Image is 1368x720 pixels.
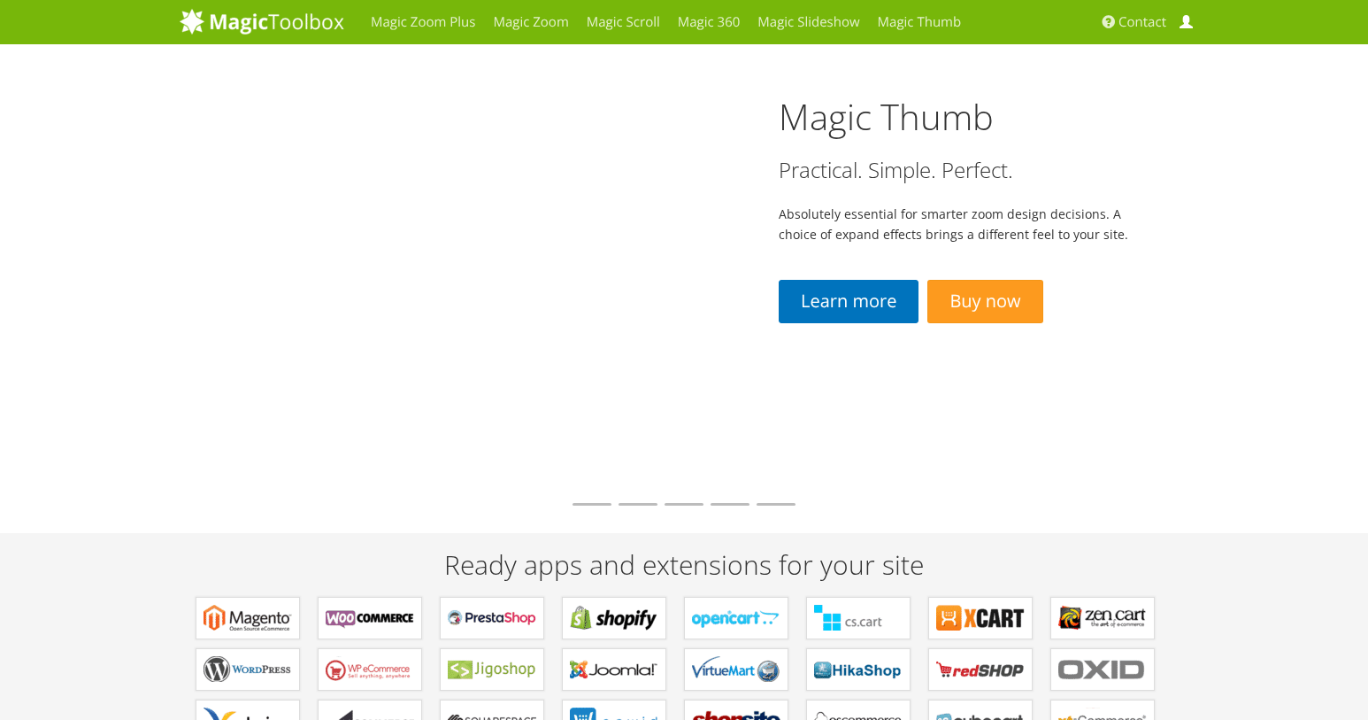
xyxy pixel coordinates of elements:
b: Components for redSHOP [936,656,1025,683]
b: Plugins for WordPress [204,656,292,683]
a: Plugins for WordPress [196,648,300,691]
b: Extensions for OXID [1058,656,1147,683]
span: Contact [1118,13,1166,31]
b: Components for Joomla [570,656,658,683]
a: Magic Thumb [779,92,994,141]
b: Add-ons for CS-Cart [814,605,903,631]
h3: Practical. Simple. Perfect. [779,159,1144,182]
a: Extensions for Magento [196,597,300,639]
a: Components for Joomla [562,648,666,691]
b: Components for HikaShop [814,656,903,683]
img: MagicToolbox.com - Image tools for your website [180,8,344,35]
b: Modules for PrestaShop [448,605,536,631]
b: Apps for Shopify [570,605,658,631]
a: Extensions for OXID [1050,648,1155,691]
a: Components for HikaShop [806,648,911,691]
b: Plugins for Zen Cart [1058,605,1147,631]
a: Modules for PrestaShop [440,597,544,639]
a: Plugins for WooCommerce [318,597,422,639]
b: Plugins for WooCommerce [326,605,414,631]
a: Modules for X-Cart [928,597,1033,639]
b: Modules for OpenCart [692,605,780,631]
a: Components for redSHOP [928,648,1033,691]
b: Plugins for Jigoshop [448,656,536,683]
p: Absolutely essential for smarter zoom design decisions. A choice of expand effects brings a diffe... [779,204,1144,244]
a: Buy now [927,280,1042,323]
a: Plugins for Zen Cart [1050,597,1155,639]
b: Extensions for Magento [204,605,292,631]
b: Plugins for WP e-Commerce [326,656,414,683]
a: Plugins for Jigoshop [440,648,544,691]
h2: Ready apps and extensions for your site [180,550,1188,579]
a: Modules for OpenCart [684,597,788,639]
a: Add-ons for CS-Cart [806,597,911,639]
b: Modules for X-Cart [936,605,1025,631]
a: Components for VirtueMart [684,648,788,691]
b: Components for VirtueMart [692,656,780,683]
a: Learn more [779,280,918,323]
a: Plugins for WP e-Commerce [318,648,422,691]
a: Apps for Shopify [562,597,666,639]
